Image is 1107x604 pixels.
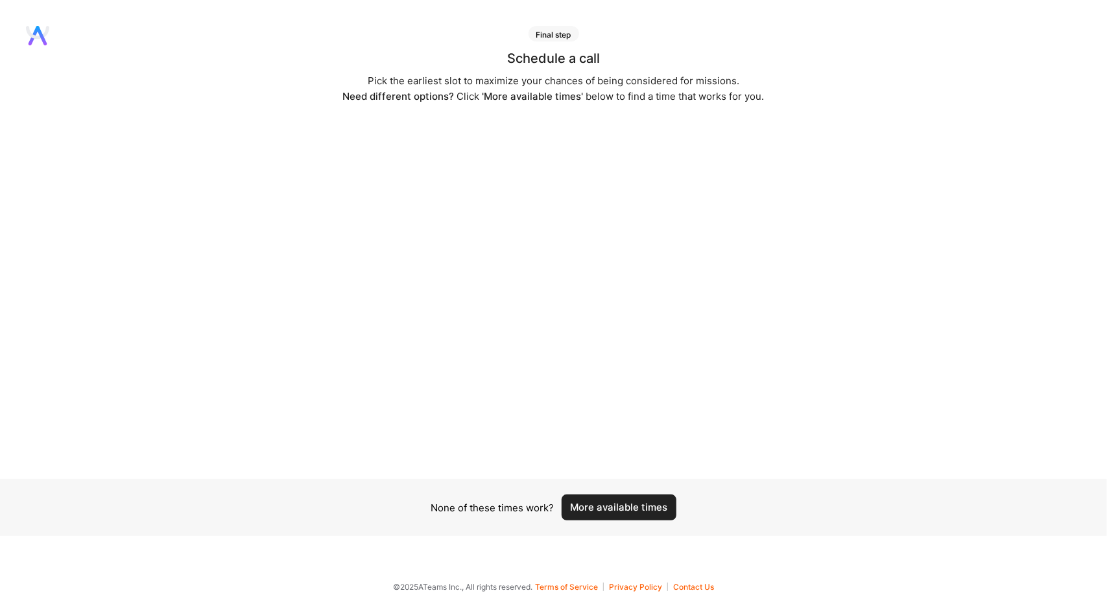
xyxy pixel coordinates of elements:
div: Pick the earliest slot to maximize your chances of being considered for missions. Click below to ... [343,73,765,104]
div: Final step [529,26,579,41]
span: 'More available times' [482,90,584,102]
button: Contact Us [673,583,714,591]
span: Need different options? [343,90,455,102]
div: Schedule a call [507,52,600,65]
span: © 2025 ATeams Inc., All rights reserved. [393,580,532,594]
button: Privacy Policy [609,583,668,591]
button: Terms of Service [535,583,604,591]
button: More available times [562,494,676,520]
div: None of these times work? [431,501,554,515]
